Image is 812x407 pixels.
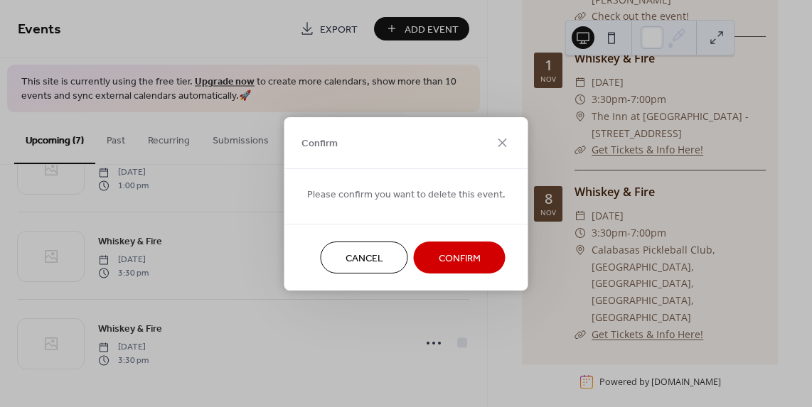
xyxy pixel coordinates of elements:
span: Please confirm you want to delete this event. [307,187,506,202]
span: Confirm [301,136,338,151]
button: Cancel [321,242,408,273]
button: Confirm [414,242,506,273]
span: Confirm [439,251,481,266]
span: Cancel [346,251,383,266]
